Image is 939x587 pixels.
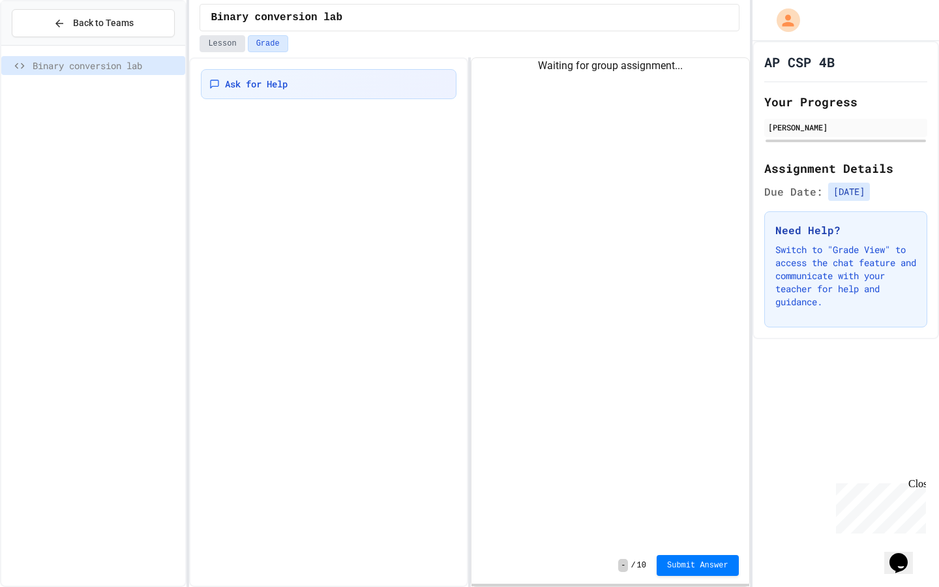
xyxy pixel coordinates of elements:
[637,560,646,571] span: 10
[667,560,728,571] span: Submit Answer
[764,184,823,200] span: Due Date:
[211,10,342,25] span: Binary conversion lab
[764,159,927,177] h2: Assignment Details
[631,560,635,571] span: /
[775,222,916,238] h3: Need Help?
[764,93,927,111] h2: Your Progress
[12,9,175,37] button: Back to Teams
[657,555,739,576] button: Submit Answer
[831,478,926,534] iframe: chat widget
[5,5,90,83] div: Chat with us now!Close
[763,5,803,35] div: My Account
[764,53,835,71] h1: AP CSP 4B
[73,16,134,30] span: Back to Teams
[200,35,245,52] button: Lesson
[618,559,628,572] span: -
[225,78,288,91] span: Ask for Help
[471,58,749,74] div: Waiting for group assignment...
[884,535,926,574] iframe: chat widget
[828,183,870,201] span: [DATE]
[768,121,923,133] div: [PERSON_NAME]
[33,59,180,72] span: Binary conversion lab
[248,35,288,52] button: Grade
[775,243,916,309] p: Switch to "Grade View" to access the chat feature and communicate with your teacher for help and ...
